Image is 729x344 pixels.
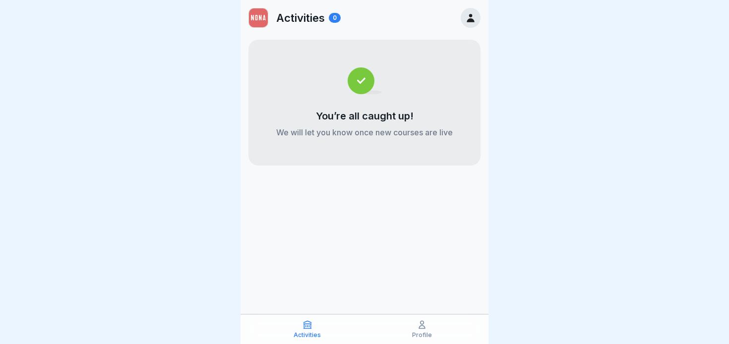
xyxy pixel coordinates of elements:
[294,332,321,339] p: Activities
[276,127,453,138] p: We will let you know once new courses are live
[412,332,432,339] p: Profile
[348,67,382,94] img: completed.svg
[276,11,325,24] p: Activities
[316,110,414,122] p: You’re all caught up!
[249,8,268,27] img: r978sgvsp89w4dzdaaz16flk.png
[329,13,341,23] div: 0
